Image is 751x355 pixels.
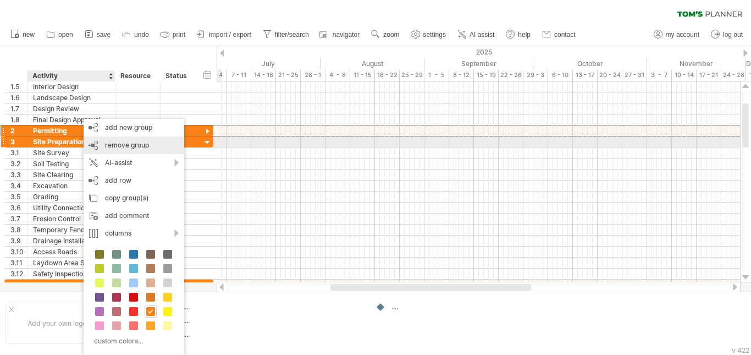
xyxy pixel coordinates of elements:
[209,31,251,39] span: import / export
[503,28,534,42] a: help
[622,69,647,81] div: 27 - 31
[251,69,276,81] div: 14 - 18
[33,280,109,290] div: Foundation
[10,159,27,169] div: 3.2
[697,69,721,81] div: 17 - 21
[10,214,27,224] div: 3.7
[183,302,275,312] div: ....
[10,181,27,191] div: 3.4
[194,28,255,42] a: import / export
[651,28,703,42] a: my account
[424,58,533,69] div: September 2025
[33,103,109,114] div: Design Review
[10,280,27,290] div: 4
[23,31,35,39] span: new
[173,31,185,39] span: print
[672,69,697,81] div: 10 - 14
[350,69,375,81] div: 11 - 15
[10,92,27,103] div: 1.6
[723,31,743,39] span: log out
[33,170,109,180] div: Site Clearing
[33,181,109,191] div: Excavation
[84,189,184,207] div: copy group(s)
[523,69,548,81] div: 29 - 3
[518,31,531,39] span: help
[455,28,498,42] a: AI assist
[183,316,275,325] div: ....
[276,69,301,81] div: 21 - 25
[10,225,27,235] div: 3.8
[10,269,27,279] div: 3.12
[10,258,27,268] div: 3.11
[424,69,449,81] div: 1 - 5
[533,58,647,69] div: October 2025
[400,69,424,81] div: 25 - 29
[84,154,184,172] div: AI-assist
[721,69,746,81] div: 24 - 28
[33,114,109,125] div: Final Design Approval
[666,31,699,39] span: my account
[84,225,184,242] div: columns
[321,58,424,69] div: August 2025
[33,159,109,169] div: Soil Testing
[554,31,576,39] span: contact
[474,69,499,81] div: 15 - 19
[708,28,746,42] a: log out
[10,125,27,136] div: 2
[5,303,108,344] div: Add your own logo
[318,28,363,42] a: navigator
[8,28,38,42] a: new
[368,28,402,42] a: zoom
[43,28,76,42] a: open
[33,92,109,103] div: Landscape Design
[383,31,399,39] span: zoom
[470,31,494,39] span: AI assist
[33,247,109,257] div: Access Roads
[598,69,622,81] div: 20 - 24
[10,136,27,147] div: 3
[33,214,109,224] div: Erosion Control
[97,31,111,39] span: save
[33,81,109,92] div: Interior Design
[325,69,350,81] div: 4 - 8
[10,114,27,125] div: 1.8
[89,334,175,348] div: custom colors...
[10,148,27,158] div: 3.1
[10,81,27,92] div: 1.5
[134,31,149,39] span: undo
[10,103,27,114] div: 1.7
[58,31,73,39] span: open
[183,330,275,339] div: ....
[33,125,109,136] div: Permitting
[573,69,598,81] div: 13 - 17
[227,69,251,81] div: 7 - 11
[33,136,109,147] div: Site Preparation
[165,70,190,81] div: Status
[33,203,109,213] div: Utility Connections
[539,28,579,42] a: contact
[84,172,184,189] div: add row
[449,69,474,81] div: 8 - 12
[10,247,27,257] div: 3.10
[10,192,27,202] div: 3.5
[33,258,109,268] div: Laydown Area Setup
[33,236,109,246] div: Drainage Installation
[33,225,109,235] div: Temporary Fencing
[423,31,446,39] span: settings
[120,70,154,81] div: Resource
[33,192,109,202] div: Grading
[333,31,360,39] span: navigator
[82,28,114,42] a: save
[391,302,451,312] div: ....
[647,58,746,69] div: November 2025
[260,28,312,42] a: filter/search
[647,69,672,81] div: 3 - 7
[499,69,523,81] div: 22 - 26
[10,203,27,213] div: 3.6
[408,28,449,42] a: settings
[84,207,184,225] div: add comment
[301,69,325,81] div: 28 - 1
[10,236,27,246] div: 3.9
[548,69,573,81] div: 6 - 10
[32,70,109,81] div: Activity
